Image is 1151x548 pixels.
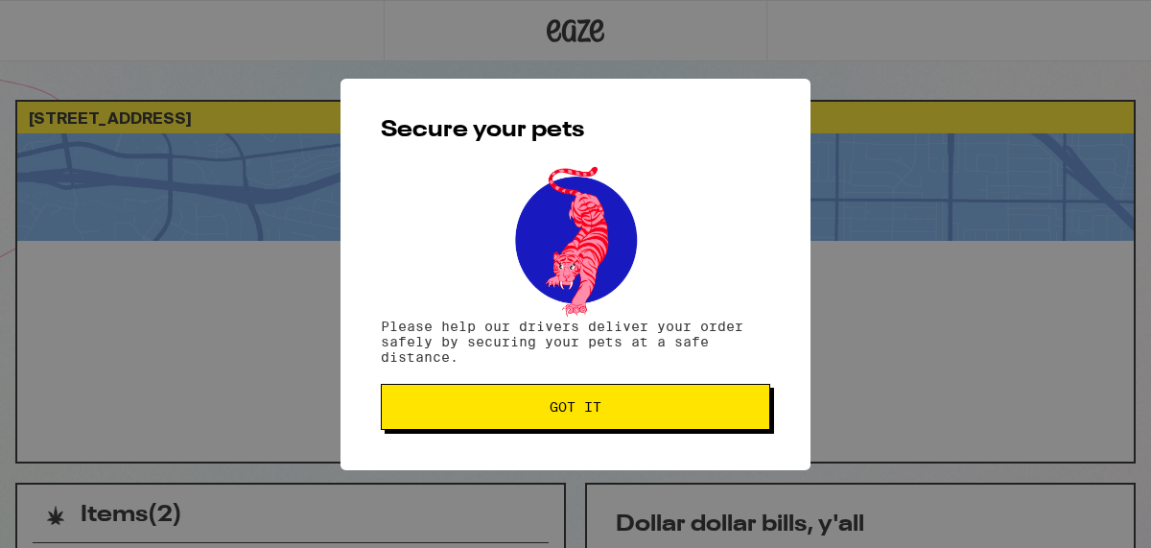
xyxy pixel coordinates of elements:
[12,13,138,29] span: Hi. Need any help?
[381,384,770,430] button: Got it
[550,400,601,414] span: Got it
[381,319,770,365] p: Please help our drivers deliver your order safely by securing your pets at a safe distance.
[381,119,770,142] h2: Secure your pets
[497,161,654,319] img: pets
